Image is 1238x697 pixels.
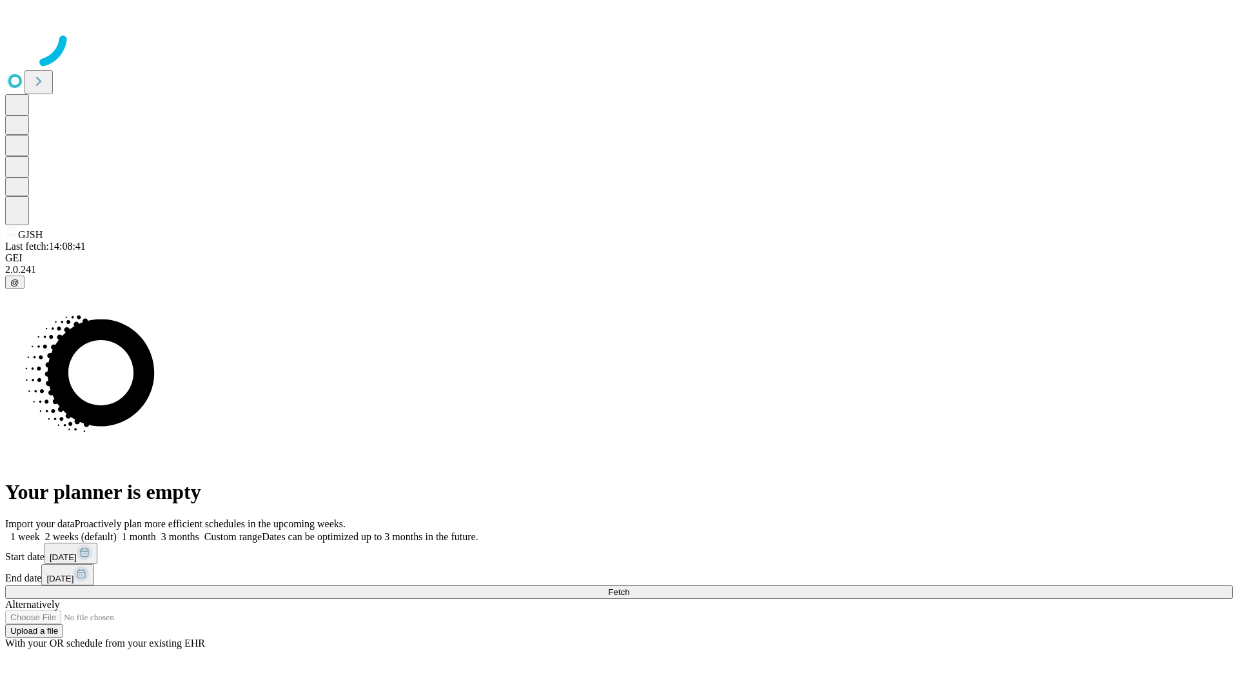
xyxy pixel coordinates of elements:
[262,531,478,542] span: Dates can be optimized up to 3 months in the future.
[5,624,63,638] button: Upload a file
[10,278,19,287] span: @
[5,241,86,252] span: Last fetch: 14:08:41
[5,276,25,289] button: @
[5,564,1233,585] div: End date
[41,564,94,585] button: [DATE]
[5,252,1233,264] div: GEI
[204,531,262,542] span: Custom range
[5,585,1233,599] button: Fetch
[5,543,1233,564] div: Start date
[75,518,346,529] span: Proactively plan more efficient schedules in the upcoming weeks.
[50,552,77,562] span: [DATE]
[5,638,205,649] span: With your OR schedule from your existing EHR
[45,531,117,542] span: 2 weeks (default)
[5,599,59,610] span: Alternatively
[44,543,97,564] button: [DATE]
[161,531,199,542] span: 3 months
[122,531,156,542] span: 1 month
[10,531,40,542] span: 1 week
[5,264,1233,276] div: 2.0.241
[608,587,629,597] span: Fetch
[46,574,74,583] span: [DATE]
[18,229,43,240] span: GJSH
[5,480,1233,504] h1: Your planner is empty
[5,518,75,529] span: Import your data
